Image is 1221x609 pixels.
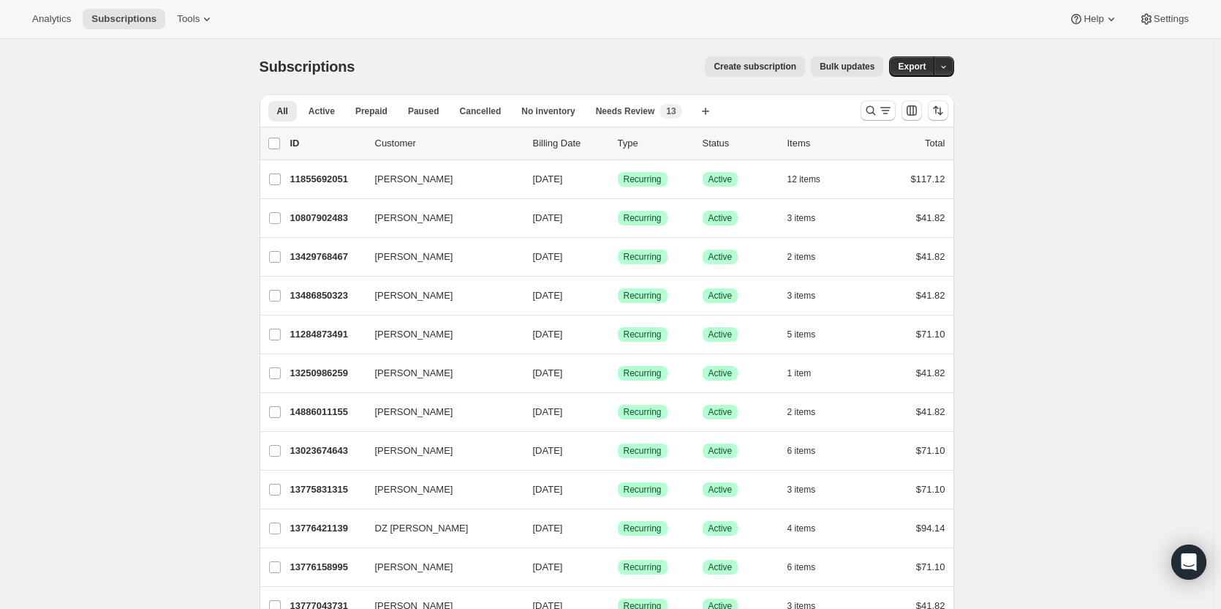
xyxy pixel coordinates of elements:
[375,211,453,225] span: [PERSON_NAME]
[1060,9,1127,29] button: Help
[694,101,717,122] button: Create new view
[787,169,836,190] button: 12 items
[787,251,816,263] span: 2 items
[290,324,945,345] div: 11284873491[PERSON_NAME][DATE]SuccessRecurringSuccessActive5 items$71.10
[290,441,945,461] div: 13023674643[PERSON_NAME][DATE]SuccessRecurringSuccessActive6 items$71.10
[533,173,563,184] span: [DATE]
[375,482,453,497] span: [PERSON_NAME]
[533,290,563,301] span: [DATE]
[366,478,513,501] button: [PERSON_NAME]
[624,173,662,185] span: Recurring
[366,323,513,346] button: [PERSON_NAME]
[708,523,733,534] span: Active
[708,251,733,263] span: Active
[32,13,71,25] span: Analytics
[916,406,945,417] span: $41.82
[624,329,662,340] span: Recurring
[925,136,945,151] p: Total
[533,212,563,223] span: [DATE]
[901,100,922,121] button: Customize table column order and visibility
[916,212,945,223] span: $41.82
[277,105,288,117] span: All
[366,362,513,385] button: [PERSON_NAME]
[533,523,563,534] span: [DATE]
[408,105,439,117] span: Paused
[624,290,662,302] span: Recurring
[618,136,691,151] div: Type
[1130,9,1198,29] button: Settings
[366,517,513,540] button: DZ [PERSON_NAME]
[366,556,513,579] button: [PERSON_NAME]
[290,363,945,384] div: 13250986259[PERSON_NAME][DATE]SuccessRecurringSuccessActive1 item$41.82
[366,168,513,191] button: [PERSON_NAME]
[708,290,733,302] span: Active
[928,100,948,121] button: Sort the results
[83,9,165,29] button: Subscriptions
[624,212,662,224] span: Recurring
[290,482,363,497] p: 13775831315
[787,367,812,379] span: 1 item
[916,329,945,340] span: $71.10
[290,285,945,306] div: 13486850323[PERSON_NAME][DATE]SuccessRecurringSuccessActive3 items$41.82
[1171,545,1206,580] div: Open Intercom Messenger
[916,523,945,534] span: $94.14
[916,561,945,572] span: $71.10
[787,479,832,500] button: 3 items
[714,61,796,72] span: Create subscription
[177,13,200,25] span: Tools
[916,367,945,378] span: $41.82
[290,518,945,539] div: 13776421139DZ [PERSON_NAME][DATE]SuccessRecurringSuccessActive4 items$94.14
[355,105,388,117] span: Prepaid
[624,367,662,379] span: Recurring
[375,172,453,187] span: [PERSON_NAME]
[787,518,832,539] button: 4 items
[708,406,733,418] span: Active
[787,247,832,267] button: 2 items
[375,250,453,264] span: [PERSON_NAME]
[624,523,662,534] span: Recurring
[787,557,832,578] button: 6 items
[708,445,733,457] span: Active
[375,405,453,419] span: [PERSON_NAME]
[533,251,563,262] span: [DATE]
[898,61,926,72] span: Export
[533,445,563,456] span: [DATE]
[533,136,606,151] p: Billing Date
[366,206,513,230] button: [PERSON_NAME]
[861,100,896,121] button: Search and filter results
[666,105,676,117] span: 13
[375,521,469,536] span: DZ [PERSON_NAME]
[916,251,945,262] span: $41.82
[787,136,861,151] div: Items
[533,406,563,417] span: [DATE]
[624,484,662,496] span: Recurring
[787,445,816,457] span: 6 items
[290,557,945,578] div: 13776158995[PERSON_NAME][DATE]SuccessRecurringSuccessActive6 items$71.10
[290,169,945,190] div: 11855692051[PERSON_NAME][DATE]SuccessRecurringSuccessActive12 items$117.12
[366,245,513,269] button: [PERSON_NAME]
[290,444,363,458] p: 13023674643
[533,484,563,495] span: [DATE]
[375,327,453,342] span: [PERSON_NAME]
[624,445,662,457] span: Recurring
[596,105,655,117] span: Needs Review
[624,561,662,573] span: Recurring
[916,484,945,495] span: $71.10
[290,327,363,342] p: 11284873491
[889,56,934,77] button: Export
[708,212,733,224] span: Active
[916,445,945,456] span: $71.10
[290,521,363,536] p: 13776421139
[290,136,945,151] div: IDCustomerBilling DateTypeStatusItemsTotal
[290,288,363,303] p: 13486850323
[290,247,945,267] div: 13429768467[PERSON_NAME][DATE]SuccessRecurringSuccessActive2 items$41.82
[787,285,832,306] button: 3 items
[309,105,335,117] span: Active
[290,560,363,575] p: 13776158995
[787,324,832,345] button: 5 items
[290,405,363,419] p: 14886011155
[533,561,563,572] span: [DATE]
[366,400,513,424] button: [PERSON_NAME]
[91,13,156,25] span: Subscriptions
[521,105,575,117] span: No inventory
